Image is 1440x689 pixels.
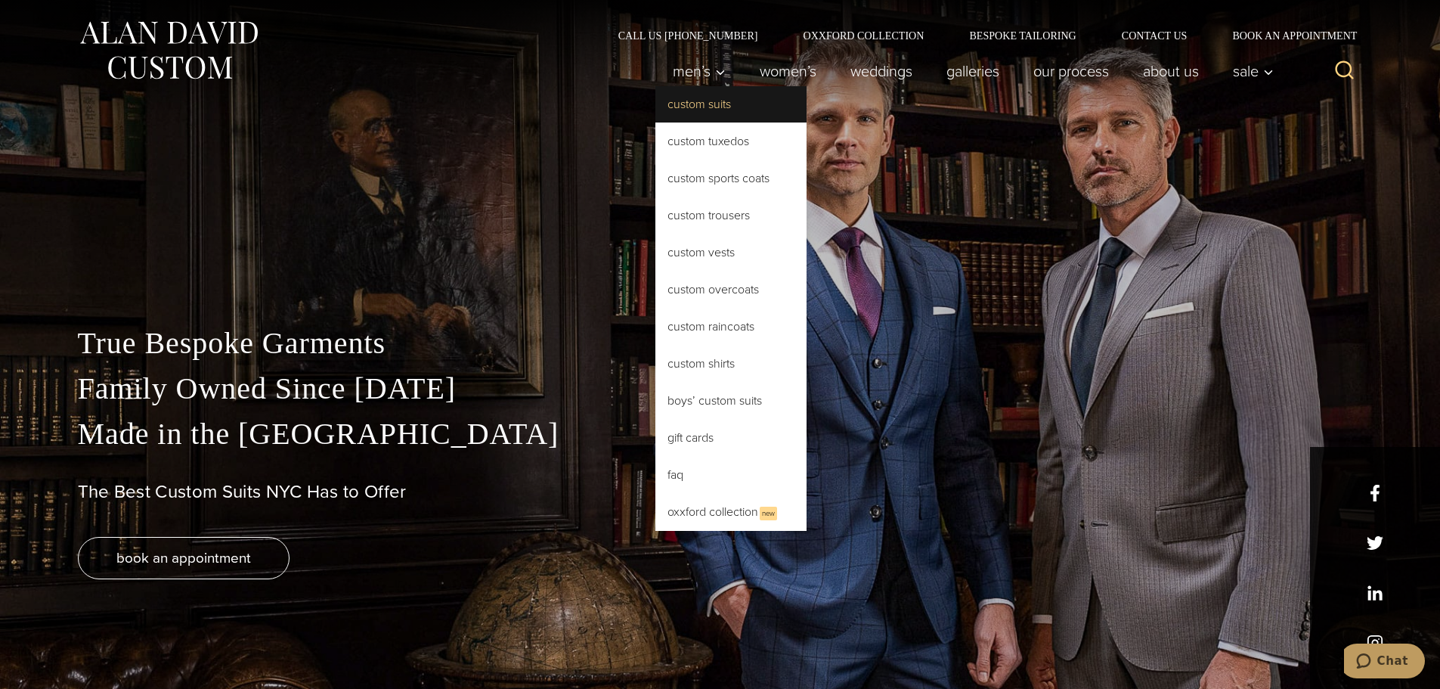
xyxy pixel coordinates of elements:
[655,457,807,493] a: FAQ
[1126,56,1215,86] a: About Us
[116,547,251,569] span: book an appointment
[655,383,807,419] a: Boys’ Custom Suits
[655,309,807,345] a: Custom Raincoats
[1327,53,1363,89] button: View Search Form
[78,481,1363,503] h1: The Best Custom Suits NYC Has to Offer
[655,86,807,123] a: Custom Suits
[1016,56,1126,86] a: Our Process
[655,160,807,197] a: Custom Sports Coats
[946,30,1098,41] a: Bespoke Tailoring
[655,56,742,86] button: Child menu of Men’s
[655,197,807,234] a: Custom Trousers
[78,321,1363,457] p: True Bespoke Garments Family Owned Since [DATE] Made in the [GEOGRAPHIC_DATA]
[655,123,807,160] a: Custom Tuxedos
[742,56,833,86] a: Women’s
[78,17,259,84] img: Alan David Custom
[760,507,777,520] span: New
[1209,30,1362,41] a: Book an Appointment
[655,234,807,271] a: Custom Vests
[78,537,290,579] a: book an appointment
[655,56,1281,86] nav: Primary Navigation
[929,56,1016,86] a: Galleries
[655,346,807,382] a: Custom Shirts
[1344,644,1425,681] iframe: Opens a widget where you can chat to one of our agents
[655,420,807,456] a: Gift Cards
[1099,30,1210,41] a: Contact Us
[833,56,929,86] a: weddings
[780,30,946,41] a: Oxxford Collection
[596,30,781,41] a: Call Us [PHONE_NUMBER]
[596,30,1363,41] nav: Secondary Navigation
[655,494,807,531] a: Oxxford CollectionNew
[1215,56,1281,86] button: Sale sub menu toggle
[655,272,807,308] a: Custom Overcoats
